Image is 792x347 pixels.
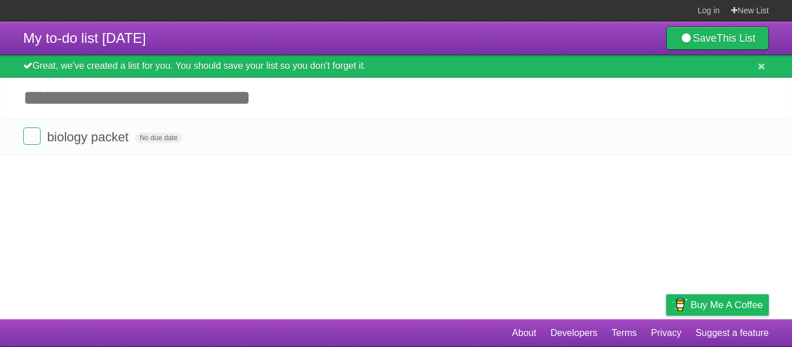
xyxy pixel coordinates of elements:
a: Buy me a coffee [666,294,769,316]
span: No due date [135,133,182,143]
a: Suggest a feature [696,322,769,344]
a: SaveThis List [666,27,769,50]
span: biology packet [47,130,132,144]
a: About [512,322,536,344]
img: Buy me a coffee [672,295,688,315]
span: My to-do list [DATE] [23,30,146,46]
b: This List [717,32,755,44]
a: Developers [550,322,597,344]
label: Done [23,127,41,145]
a: Privacy [651,322,681,344]
a: Terms [612,322,637,344]
span: Buy me a coffee [691,295,763,315]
